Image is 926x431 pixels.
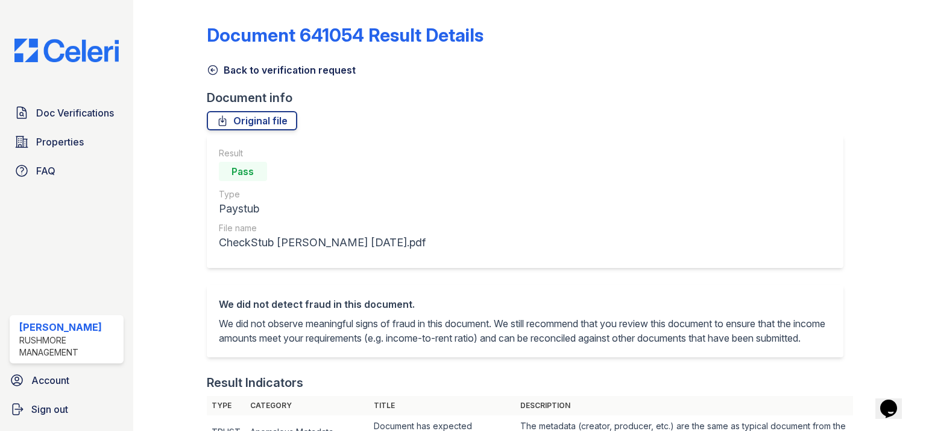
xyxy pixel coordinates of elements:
span: FAQ [36,164,55,178]
iframe: chat widget [875,383,914,419]
div: Document info [207,89,853,106]
div: Paystub [219,200,426,217]
span: Sign out [31,402,68,417]
p: We did not observe meaningful signs of fraud in this document. We still recommend that you review... [219,316,831,345]
div: CheckStub [PERSON_NAME] [DATE].pdf [219,234,426,251]
div: Type [219,188,426,200]
div: [PERSON_NAME] [19,320,119,334]
span: Doc Verifications [36,106,114,120]
a: Original file [207,111,297,130]
a: Account [5,368,128,392]
span: Properties [36,135,84,149]
th: Category [245,396,369,415]
div: Result [219,147,426,159]
a: Document 641054 Result Details [207,24,483,46]
div: Pass [219,162,267,181]
img: CE_Logo_Blue-a8612792a0a2168367f1c8372b55b34899dd931a85d93a1a3d3e32e68fde9ad4.png [5,39,128,62]
div: Result Indicators [207,374,303,391]
th: Title [369,396,516,415]
a: Sign out [5,397,128,421]
div: We did not detect fraud in this document. [219,297,831,311]
div: Rushmore Management [19,334,119,359]
th: Type [207,396,245,415]
th: Description [515,396,852,415]
span: Account [31,373,69,388]
div: File name [219,222,426,234]
a: Properties [10,130,124,154]
a: FAQ [10,159,124,183]
a: Back to verification request [207,63,356,77]
a: Doc Verifications [10,101,124,125]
